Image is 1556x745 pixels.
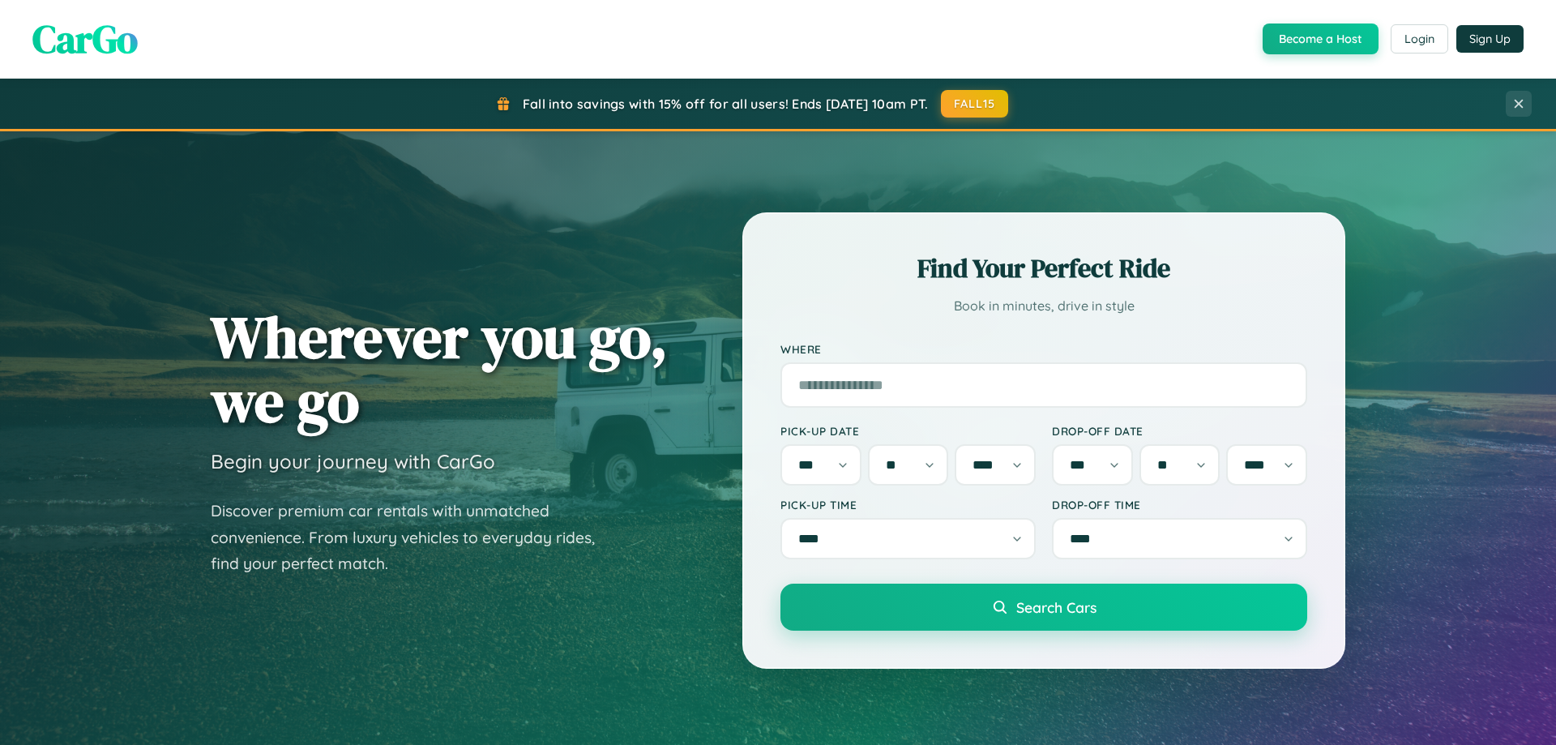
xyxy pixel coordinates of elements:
button: Search Cars [780,584,1307,631]
span: Search Cars [1016,598,1096,616]
label: Pick-up Time [780,498,1036,512]
p: Book in minutes, drive in style [780,294,1307,318]
h3: Begin your journey with CarGo [211,449,495,473]
label: Drop-off Date [1052,424,1307,438]
label: Drop-off Time [1052,498,1307,512]
label: Where [780,342,1307,356]
span: Fall into savings with 15% off for all users! Ends [DATE] 10am PT. [523,96,929,112]
button: Become a Host [1263,24,1379,54]
button: Sign Up [1456,25,1524,53]
span: CarGo [32,12,138,66]
h2: Find Your Perfect Ride [780,250,1307,286]
p: Discover premium car rentals with unmatched convenience. From luxury vehicles to everyday rides, ... [211,498,616,577]
h1: Wherever you go, we go [211,305,668,433]
button: Login [1391,24,1448,54]
label: Pick-up Date [780,424,1036,438]
button: FALL15 [941,90,1009,118]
